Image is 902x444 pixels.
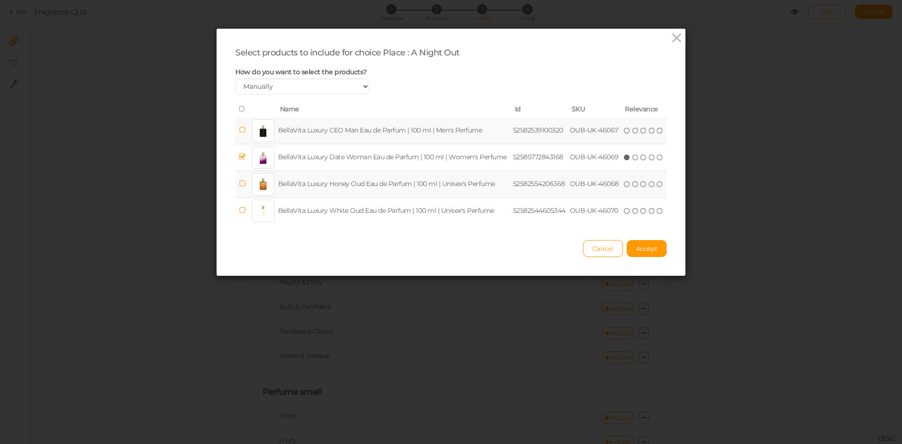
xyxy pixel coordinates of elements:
i: three [640,208,647,214]
i: one [624,127,630,134]
i: five [657,154,663,161]
i: three [640,127,647,134]
th: SKU [568,101,621,117]
i: five [657,127,663,134]
i: four [649,208,655,214]
tr: BellaVita Luxury Date Woman Eau de Parfum | 100 ml | Women's Perfume 52585772843168 OUB-UK-46069 [235,144,667,171]
i: three [640,181,647,187]
span: Name [280,105,299,113]
i: one [624,154,630,161]
td: 52582554206368 [511,171,568,197]
span: How do you want to select the products? [235,68,367,76]
i: four [649,127,655,134]
td: BellaVita Luxury CEO Man Eau de Parfum | 100 ml | Men's Perfume [276,117,511,144]
i: four [649,154,655,161]
button: Accept [627,240,667,257]
i: one [624,208,630,214]
td: OUB-UK-46067 [568,117,621,144]
td: OUB-UK-46069 [568,144,621,171]
td: BellaVita Luxury Honey Oud Eau de Parfum | 100 ml | Unisex's Perfume [276,171,511,197]
i: two [632,208,639,214]
tr: BellaVita Luxury Honey Oud Eau de Parfum | 100 ml | Unisex's Perfume 52582554206368 OUB-UK-46068 [235,171,667,197]
tr: BellaVita Luxury CEO Man Eau de Parfum | 100 ml | Men's Perfume 52582539100320 OUB-UK-46067 [235,117,667,144]
i: two [632,154,639,161]
td: OUB-UK-46070 [568,197,621,224]
tr: BellaVita Luxury White Oud Eau de Parfum | 100 ml | Unisex's Perfume 52582544605344 OUB-UK-46070 [235,197,667,224]
i: one [624,181,630,187]
button: Cancel [583,240,623,257]
span: Id [515,105,521,113]
td: 52582539100320 [511,117,568,144]
td: 52585772843168 [511,144,568,171]
i: two [632,181,639,187]
span: Cancel [592,245,614,252]
div: Select products to include for choice Place : A Night Out [235,47,667,58]
i: two [632,127,639,134]
span: Accept [636,245,657,252]
i: four [649,181,655,187]
td: OUB-UK-46068 [568,171,621,197]
td: BellaVita Luxury Date Woman Eau de Parfum | 100 ml | Women's Perfume [276,144,511,171]
td: 52582544605344 [511,197,568,224]
i: five [657,208,663,214]
td: BellaVita Luxury White Oud Eau de Parfum | 100 ml | Unisex's Perfume [276,197,511,224]
th: Relevance [621,101,667,117]
i: three [640,154,647,161]
i: five [657,181,663,187]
